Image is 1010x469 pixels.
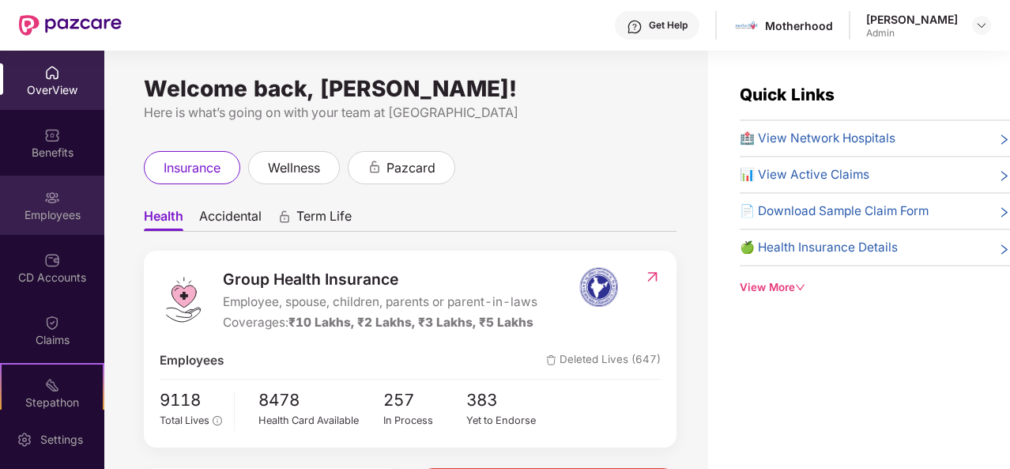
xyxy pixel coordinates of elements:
[44,190,60,206] img: svg+xml;base64,PHN2ZyBpZD0iRW1wbG95ZWVzIiB4bWxucz0iaHR0cDovL3d3dy53My5vcmcvMjAwMC9zdmciIHdpZHRoPS...
[998,241,1010,257] span: right
[998,205,1010,221] span: right
[866,12,958,27] div: [PERSON_NAME]
[386,158,435,178] span: pazcard
[144,82,676,95] div: Welcome back, [PERSON_NAME]!
[288,315,533,330] span: ₹10 Lakhs, ₹2 Lakhs, ₹3 Lakhs, ₹5 Lakhs
[160,414,209,426] span: Total Lives
[627,19,643,35] img: svg+xml;base64,PHN2ZyBpZD0iSGVscC0zMngzMiIgeG1sbnM9Imh0dHA6Ly93d3cudzMub3JnLzIwMDAvc3ZnIiB3aWR0aD...
[644,269,661,285] img: RedirectIcon
[258,388,383,414] span: 8478
[160,388,222,414] span: 9118
[296,208,352,231] span: Term Life
[367,160,382,174] div: animation
[975,19,988,32] img: svg+xml;base64,PHN2ZyBpZD0iRHJvcGRvd24tMzJ4MzIiIHhtbG5zPSJodHRwOi8vd3d3LnczLm9yZy8yMDAwL3N2ZyIgd2...
[144,103,676,123] div: Here is what’s going on with your team at [GEOGRAPHIC_DATA]
[258,413,383,429] div: Health Card Available
[649,19,688,32] div: Get Help
[735,14,758,37] img: motherhood%20_%20logo.png
[223,267,537,291] span: Group Health Insurance
[164,158,220,178] span: insurance
[740,85,835,104] span: Quick Links
[740,129,895,148] span: 🏥 View Network Hospitals
[199,208,262,231] span: Accidental
[44,377,60,393] img: svg+xml;base64,PHN2ZyB4bWxucz0iaHR0cDovL3d3dy53My5vcmcvMjAwMC9zdmciIHdpZHRoPSIyMSIgaGVpZ2h0PSIyMC...
[268,158,320,178] span: wellness
[998,132,1010,148] span: right
[383,413,467,429] div: In Process
[160,276,207,323] img: logo
[277,210,292,224] div: animation
[36,432,88,448] div: Settings
[383,388,467,414] span: 257
[2,395,103,410] div: Stepathon
[765,18,833,33] div: Motherhood
[740,238,898,257] span: 🍏 Health Insurance Details
[44,127,60,143] img: svg+xml;base64,PHN2ZyBpZD0iQmVuZWZpdHMiIHhtbG5zPSJodHRwOi8vd3d3LnczLm9yZy8yMDAwL3N2ZyIgd2lkdGg9Ij...
[795,282,805,293] span: down
[17,432,32,448] img: svg+xml;base64,PHN2ZyBpZD0iU2V0dGluZy0yMHgyMCIgeG1sbnM9Imh0dHA6Ly93d3cudzMub3JnLzIwMDAvc3ZnIiB3aW...
[546,351,661,370] span: Deleted Lives (647)
[44,65,60,81] img: svg+xml;base64,PHN2ZyBpZD0iSG9tZSIgeG1sbnM9Imh0dHA6Ly93d3cudzMub3JnLzIwMDAvc3ZnIiB3aWR0aD0iMjAiIG...
[144,208,183,231] span: Health
[223,293,537,312] span: Employee, spouse, children, parents or parent-in-laws
[19,15,122,36] img: New Pazcare Logo
[223,313,537,332] div: Coverages:
[466,388,550,414] span: 383
[44,252,60,268] img: svg+xml;base64,PHN2ZyBpZD0iQ0RfQWNjb3VudHMiIGRhdGEtbmFtZT0iQ0QgQWNjb3VudHMiIHhtbG5zPSJodHRwOi8vd3...
[998,168,1010,184] span: right
[740,165,869,184] span: 📊 View Active Claims
[546,355,556,365] img: deleteIcon
[866,27,958,40] div: Admin
[466,413,550,429] div: Yet to Endorse
[740,279,1010,296] div: View More
[213,416,221,425] span: info-circle
[160,351,224,370] span: Employees
[44,315,60,331] img: svg+xml;base64,PHN2ZyBpZD0iQ2xhaW0iIHhtbG5zPSJodHRwOi8vd3d3LnczLm9yZy8yMDAwL3N2ZyIgd2lkdGg9IjIwIi...
[740,202,929,221] span: 📄 Download Sample Claim Form
[569,267,628,307] img: insurerIcon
